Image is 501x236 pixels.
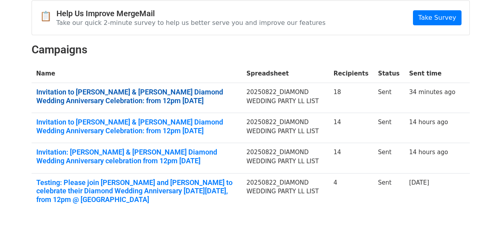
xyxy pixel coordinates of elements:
[373,143,404,173] td: Sent
[409,149,448,156] a: 14 hours ago
[373,113,404,143] td: Sent
[329,83,373,113] td: 18
[409,119,448,126] a: 14 hours ago
[32,64,242,83] th: Name
[36,148,237,165] a: Invitation: [PERSON_NAME] & [PERSON_NAME] Diamond Wedding Anniversary celebration from 12pm [DATE]
[242,113,329,143] td: 20250822_DIAMOND WEDDING PARTY LL LIST
[329,173,373,211] td: 4
[409,179,429,186] a: [DATE]
[242,173,329,211] td: 20250822_DIAMOND WEDDING PARTY LL LIST
[242,83,329,113] td: 20250822_DIAMOND WEDDING PARTY LL LIST
[329,64,373,83] th: Recipients
[36,118,237,135] a: Invitation to [PERSON_NAME] & [PERSON_NAME] Diamond Wedding Anniversary Celebration: from 12pm [D...
[409,89,455,96] a: 34 minutes ago
[242,143,329,173] td: 20250822_DIAMOND WEDDING PARTY LL LIST
[373,64,404,83] th: Status
[56,19,326,27] p: Take our quick 2-minute survey to help us better serve you and improve our features
[413,10,461,25] a: Take Survey
[329,143,373,173] td: 14
[404,64,460,83] th: Sent time
[36,178,237,204] a: Testing: Please join [PERSON_NAME] and [PERSON_NAME] to celebrate their Diamond Wedding Anniversa...
[32,43,470,57] h2: Campaigns
[462,198,501,236] iframe: Chat Widget
[373,83,404,113] td: Sent
[40,11,56,22] span: 📋
[56,9,326,18] h4: Help Us Improve MergeMail
[36,88,237,105] a: Invitation to [PERSON_NAME] & [PERSON_NAME] Diamond Wedding Anniversary Celebration: from 12pm [D...
[373,173,404,211] td: Sent
[242,64,329,83] th: Spreadsheet
[329,113,373,143] td: 14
